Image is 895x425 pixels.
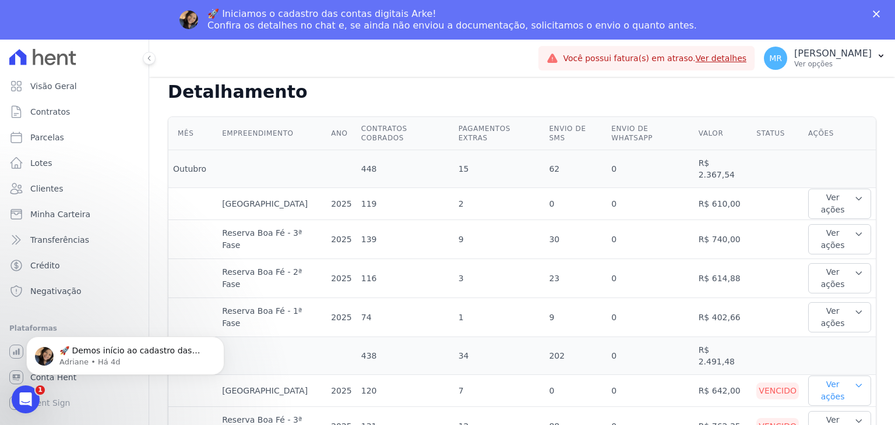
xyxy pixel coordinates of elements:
th: Mês [168,117,217,150]
td: 0 [607,298,693,337]
th: Empreendimento [217,117,326,150]
td: 202 [544,337,607,375]
td: R$ 2.491,48 [694,337,752,375]
td: Reserva Boa Fé - 1ª Fase [217,298,326,337]
span: Negativação [30,285,82,297]
span: Transferências [30,234,89,246]
td: 139 [357,220,454,259]
td: R$ 2.367,54 [694,150,752,188]
span: 🚀 Demos início ao cadastro das Contas Digitais Arke! Iniciamos a abertura para clientes do modelo... [51,34,199,286]
td: R$ 740,00 [694,220,752,259]
td: 116 [357,259,454,298]
a: Transferências [5,228,144,252]
p: Ver opções [794,59,872,69]
td: 0 [544,375,607,407]
td: 9 [454,220,545,259]
td: 0 [544,188,607,220]
a: Crédito [5,254,144,277]
td: 62 [544,150,607,188]
span: Parcelas [30,132,64,143]
span: Você possui fatura(s) em atraso. [563,52,746,65]
p: Message from Adriane, sent Há 4d [51,45,201,55]
td: 74 [357,298,454,337]
div: Fechar [873,10,885,17]
td: R$ 642,00 [694,375,752,407]
a: Negativação [5,279,144,303]
th: Envio de Whatsapp [607,117,693,150]
a: Recebíveis [5,340,144,363]
button: Ver ações [808,263,871,293]
td: 9 [544,298,607,337]
td: 0 [607,337,693,375]
button: MR [PERSON_NAME] Ver opções [755,42,895,75]
td: 3 [454,259,545,298]
a: Clientes [5,177,144,200]
td: 0 [607,188,693,220]
td: 2 [454,188,545,220]
a: Visão Geral [5,75,144,98]
td: 2025 [326,220,357,259]
td: R$ 610,00 [694,188,752,220]
td: [GEOGRAPHIC_DATA] [217,375,326,407]
td: 15 [454,150,545,188]
td: Reserva Boa Fé - 2ª Fase [217,259,326,298]
td: Reserva Boa Fé - 3ª Fase [217,220,326,259]
td: 1 [454,298,545,337]
span: 1 [36,385,45,395]
button: Ver ações [808,224,871,254]
td: 0 [607,220,693,259]
span: MR [769,54,782,62]
a: Lotes [5,151,144,175]
span: Visão Geral [30,80,77,92]
td: R$ 614,88 [694,259,752,298]
th: Contratos cobrados [357,117,454,150]
td: 7 [454,375,545,407]
td: 0 [607,375,693,407]
button: Ver ações [808,302,871,332]
th: Pagamentos extras [454,117,545,150]
td: 120 [357,375,454,407]
td: [GEOGRAPHIC_DATA] [217,188,326,220]
td: 2025 [326,188,357,220]
td: 2025 [326,375,357,407]
a: Contratos [5,100,144,123]
button: Ver ações [808,189,871,219]
button: Ver ações [808,376,871,406]
td: 438 [357,337,454,375]
td: 448 [357,150,454,188]
span: Crédito [30,260,60,271]
div: Vencido [756,382,799,399]
h2: Detalhamento [168,82,876,102]
a: Minha Carteira [5,203,144,226]
th: Ano [326,117,357,150]
td: 34 [454,337,545,375]
td: 2025 [326,259,357,298]
a: Conta Hent [5,366,144,389]
td: Outubro [168,150,217,188]
td: 0 [607,259,693,298]
th: Ações [804,117,876,150]
td: 0 [607,150,693,188]
td: 119 [357,188,454,220]
td: 23 [544,259,607,298]
th: Valor [694,117,752,150]
span: Clientes [30,183,63,194]
td: R$ 402,66 [694,298,752,337]
p: [PERSON_NAME] [794,48,872,59]
iframe: Intercom live chat [12,385,40,413]
span: Minha Carteira [30,208,90,220]
a: Ver detalhes [696,54,747,63]
span: Contratos [30,106,70,118]
div: 🚀 Iniciamos o cadastro das contas digitais Arke! Confira os detalhes no chat e, se ainda não envi... [207,8,697,31]
td: 30 [544,220,607,259]
th: Envio de SMS [544,117,607,150]
iframe: Intercom notifications mensagem [9,312,242,394]
img: Profile image for Adriane [179,10,198,29]
td: 2025 [326,298,357,337]
th: Status [752,117,804,150]
span: Lotes [30,157,52,169]
a: Parcelas [5,126,144,149]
